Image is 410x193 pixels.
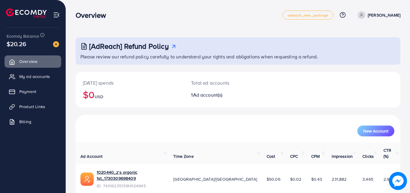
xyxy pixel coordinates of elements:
[311,153,320,159] span: CPM
[53,11,60,18] img: menu
[311,176,322,182] span: $0.43
[267,153,275,159] span: Cost
[95,94,103,100] span: USD
[267,176,280,182] span: $50.06
[191,79,258,86] p: Total ad accounts
[283,11,333,20] a: adreach_new_package
[173,176,257,182] span: [GEOGRAPHIC_DATA]/[GEOGRAPHIC_DATA]
[5,70,61,82] a: My ad accounts
[191,92,258,98] h2: 1
[80,53,397,60] p: Please review our refund policy carefully to understand your rights and obligations when requesti...
[97,169,164,182] a: 1020440_z's organic 1st_1730309698409
[389,172,407,190] img: image
[7,39,26,48] span: $20.26
[19,73,50,79] span: My ad accounts
[7,33,39,39] span: Ecomdy Balance
[290,176,302,182] span: $0.02
[357,126,394,136] button: New Account
[290,153,298,159] span: CPC
[383,147,391,159] span: CTR (%)
[193,92,223,98] span: Ad account(s)
[173,153,193,159] span: Time Zone
[355,11,400,19] a: [PERSON_NAME]
[362,176,373,182] span: 3,465
[83,89,177,100] h2: $0
[76,11,111,20] h3: Overview
[19,119,31,125] span: Billing
[80,153,103,159] span: Ad Account
[53,41,59,47] img: image
[5,116,61,128] a: Billing
[80,173,94,186] img: ic-ads-acc.e4c84228.svg
[19,58,37,64] span: Overview
[332,153,353,159] span: Impression
[362,153,374,159] span: Clicks
[383,176,392,182] span: 2.96
[288,13,328,17] span: adreach_new_package
[89,42,169,51] h3: [AdReach] Refund Policy
[97,183,164,189] span: ID: 7431623513184124945
[5,101,61,113] a: Product Links
[5,86,61,98] a: Payment
[19,104,45,110] span: Product Links
[6,8,47,18] img: logo
[368,11,400,19] p: [PERSON_NAME]
[19,89,36,95] span: Payment
[332,176,346,182] span: 231,882
[83,79,177,86] p: [DATE] spends
[363,129,388,133] span: New Account
[5,55,61,67] a: Overview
